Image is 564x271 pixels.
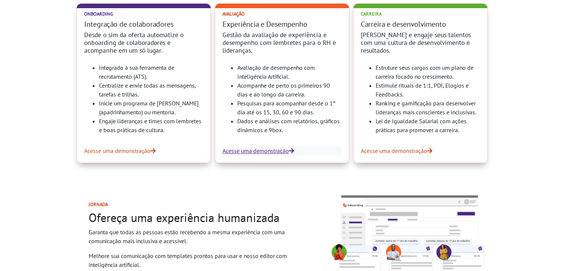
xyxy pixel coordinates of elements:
li: Pesquisas para acompanhar desde o 1° dia até os 15, 30, 60 e 90 dias. [237,99,342,117]
li: Estimule rituais de 1:1, PDI, Elogios e Feedbacks. [376,81,480,99]
h2: Jornada [89,202,300,207]
li: Acompanhe de perto os primeiros 90 dias e ao longo da carreira. [237,81,342,99]
h2: Carreira [361,11,480,17]
a: Acesse uma demonstração [361,146,480,155]
li: Centralize e envie todas as mensagens, tarefas e trilhas. [99,81,203,99]
a: Acesse uma demonstração [222,146,342,155]
label: Preencha esse campo obrigatório. [2,15,182,22]
h3: Integração de colaboradores [84,20,203,29]
li: Dados e análises com relatórios, gráficos dinâmicos e 9box. [237,117,342,134]
h4: [PERSON_NAME] e engaje seus talentos com uma cultura de desenvolvimento e resultados. [361,31,480,54]
li: Inicie um programa de [PERSON_NAME] (apadrinhamento) ou mentoria. [99,99,203,117]
input: Acessar Agora [49,30,146,45]
li: Integrado à sua ferramenta de recrutamento (ATS). [99,63,203,81]
h2: Ofereça uma experiência humanizada [89,210,300,225]
h3: Experiência e Desempenho [222,20,342,29]
h4: Desde o sim da oferta automatize o onboarding de colaboradores e acompanhe em um só lugar. [84,31,203,54]
h4: Gestão da avaliação de experiência e desempenho com lembretes para o RH e lideranças. [222,31,342,54]
p: Melhore sua comunicação com templates prontos para usar e nosso editor com inteligência artificial. [89,251,300,269]
li: Estruture seus cargos com um plano de carreira focado no crescimento. [376,63,480,81]
li: Lei de Igualdade Salarial com ações práticas para promover a carreira. [376,117,480,134]
h2: Avaliação [222,11,342,17]
li: Ranking e gamificação para desenvolver lideranças mais conscientes e inclusivas. [376,99,480,117]
a: Acesse uma demonstração [84,146,203,155]
h3: Carreira e desenvolvimento [361,20,480,29]
h2: Onboarding [84,11,203,17]
p: Garanta que todas as pessoas estão recebendo a mesma experiência com uma comunicação mais inclusi... [89,228,300,245]
li: Engaje lideranças e times com lembretes e boas práticas de cultura. [99,117,203,134]
li: Avaliação de desempenho com Inteligência Artificial. [237,63,342,81]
